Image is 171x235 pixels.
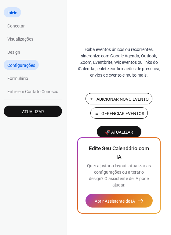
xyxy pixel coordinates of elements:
[4,34,37,44] a: Visualizações
[87,163,151,187] span: Quer ajustar o layout, atualizar as configurações ou alterar o design? O assistente de IA pode aj...
[4,73,32,83] a: Formulário
[4,86,62,96] a: Entre em Contato Conosco
[100,130,138,135] span: 🚀 Atualizar
[7,49,20,56] span: Design
[78,46,160,78] span: Exiba eventos únicos ou recorrentes, sincronize com Google Agenda, Outlook, Zoom, Eventbrite, Wix...
[101,110,144,117] span: Gerenciar Eventos
[4,47,24,57] a: Design
[7,36,33,42] span: Visualizações
[4,7,21,17] a: Início
[7,75,28,82] span: Formulário
[96,96,149,103] span: Adicionar Novo Evento
[22,109,44,115] span: Atualizar
[85,93,152,104] button: Adicionar Novo Evento
[85,194,153,208] button: Abrir Assistente de IA
[7,62,35,69] span: Configurações
[7,10,17,16] span: Início
[95,198,135,204] span: Abrir Assistente de IA
[90,107,148,119] button: Gerenciar Eventos
[7,89,58,95] span: Entre em Contato Conosco
[4,60,39,70] a: Configurações
[97,126,141,137] button: 🚀 Atualizar
[4,106,62,117] button: Atualizar
[7,23,25,29] span: Conectar
[86,144,151,161] span: Edite Seu Calendário com IA
[4,20,28,31] a: Conectar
